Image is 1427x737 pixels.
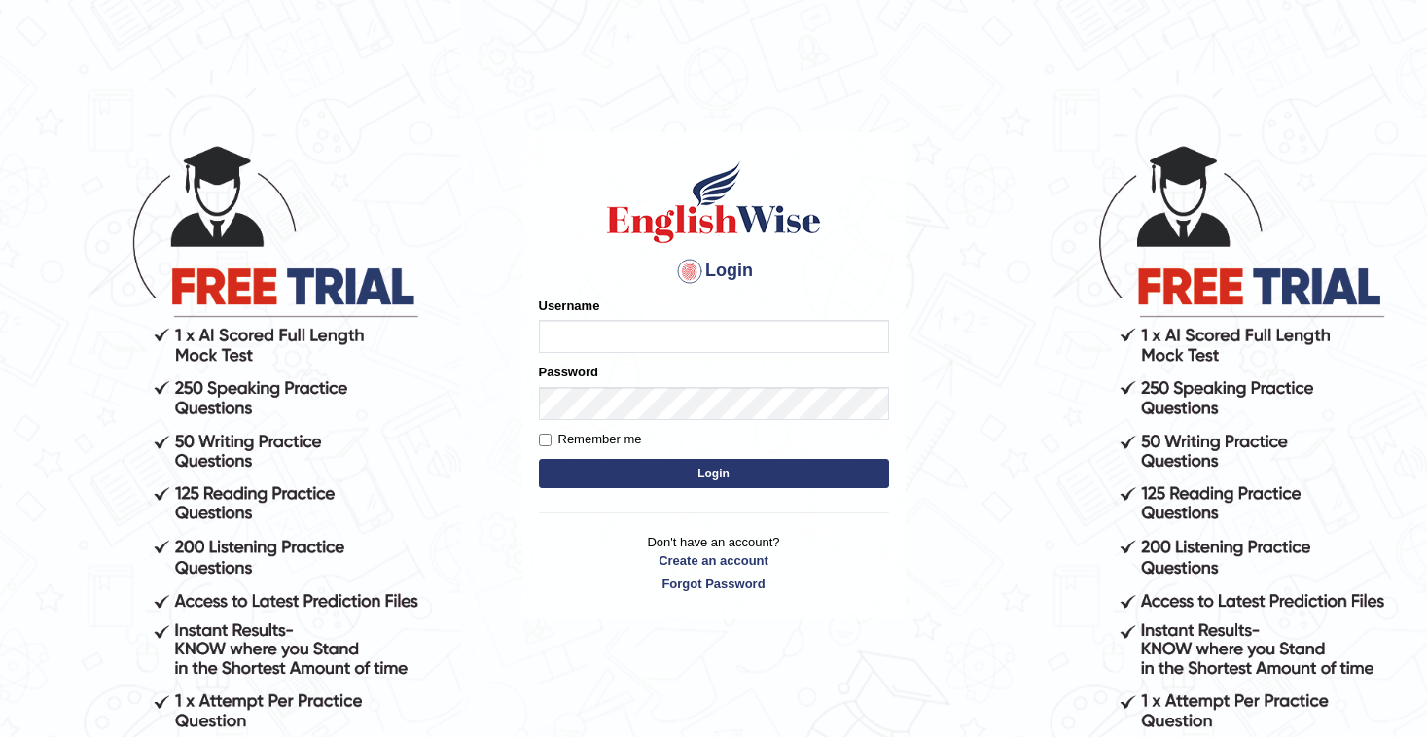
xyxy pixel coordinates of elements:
label: Username [539,297,600,315]
button: Login [539,459,889,488]
a: Create an account [539,551,889,570]
h4: Login [539,256,889,287]
a: Forgot Password [539,575,889,593]
input: Remember me [539,434,552,446]
img: Logo of English Wise sign in for intelligent practice with AI [603,158,825,246]
p: Don't have an account? [539,533,889,593]
label: Password [539,363,598,381]
label: Remember me [539,430,642,449]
